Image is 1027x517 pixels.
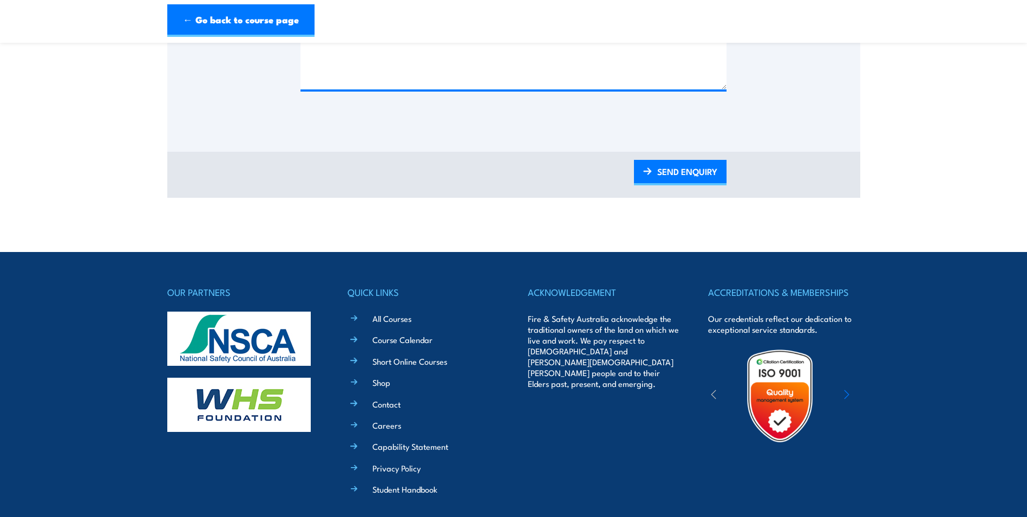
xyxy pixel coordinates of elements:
a: SEND ENQUIRY [634,160,727,185]
a: Capability Statement [372,441,448,452]
img: nsca-logo-footer [167,312,311,366]
img: ewpa-logo [828,377,922,415]
a: ← Go back to course page [167,4,315,37]
img: Untitled design (19) [732,348,827,443]
a: Contact [372,398,401,410]
h4: QUICK LINKS [348,285,499,300]
p: Fire & Safety Australia acknowledge the traditional owners of the land on which we live and work.... [528,313,679,389]
a: Short Online Courses [372,356,447,367]
a: Careers [372,419,401,431]
h4: OUR PARTNERS [167,285,319,300]
img: whs-logo-footer [167,378,311,432]
a: All Courses [372,313,411,324]
p: Our credentials reflect our dedication to exceptional service standards. [708,313,860,335]
a: Course Calendar [372,334,433,345]
a: Shop [372,377,390,388]
h4: ACCREDITATIONS & MEMBERSHIPS [708,285,860,300]
a: Privacy Policy [372,462,421,474]
h4: ACKNOWLEDGEMENT [528,285,679,300]
a: Student Handbook [372,483,437,495]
